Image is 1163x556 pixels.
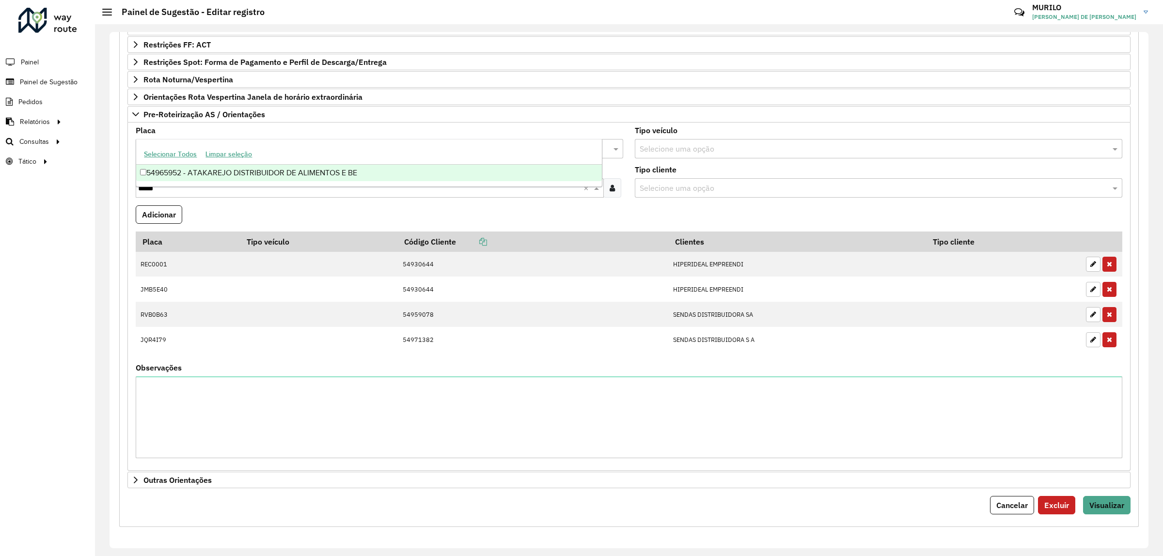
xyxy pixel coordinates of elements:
span: Visualizar [1089,500,1124,510]
span: Painel de Sugestão [20,77,78,87]
a: Outras Orientações [127,472,1131,488]
span: Rota Noturna/Vespertina [143,76,233,83]
a: Copiar [456,237,487,247]
td: 54971382 [397,327,668,352]
th: Clientes [668,232,926,252]
label: Placa [136,124,156,136]
th: Placa [136,232,240,252]
th: Tipo cliente [926,232,1081,252]
span: Pre-Roteirização AS / Orientações [143,110,265,118]
h3: MURILO [1032,3,1136,12]
button: Limpar seleção [201,147,256,162]
span: [PERSON_NAME] DE [PERSON_NAME] [1032,13,1136,21]
a: Orientações Rota Vespertina Janela de horário extraordinária [127,89,1131,105]
button: Visualizar [1083,496,1131,514]
span: Pedidos [18,97,43,107]
td: REC0001 [136,252,240,277]
th: Tipo veículo [240,232,397,252]
div: Pre-Roteirização AS / Orientações [127,123,1131,471]
button: Cancelar [990,496,1034,514]
td: HIPERIDEAL EMPREENDI [668,277,926,302]
td: JQR4I79 [136,327,240,352]
td: JMB5E40 [136,277,240,302]
span: Clear all [583,182,592,194]
label: Tipo veículo [635,124,677,136]
a: Contato Rápido [1009,2,1030,23]
span: Cancelar [996,500,1028,510]
span: Restrições Spot: Forma de Pagamento e Perfil de Descarga/Entrega [143,58,387,66]
div: 54965952 - ATAKAREJO DISTRIBUIDOR DE ALIMENTOS E BE [136,165,602,181]
h2: Painel de Sugestão - Editar registro [112,7,265,17]
label: Tipo cliente [635,164,676,175]
td: 54959078 [397,302,668,327]
button: Excluir [1038,496,1075,514]
td: SENDAS DISTRIBUIDORA SA [668,302,926,327]
a: Restrições FF: ACT [127,36,1131,53]
td: 54930644 [397,277,668,302]
ng-dropdown-panel: Options list [136,139,602,187]
span: Consultas [19,137,49,147]
a: Rota Noturna/Vespertina [127,71,1131,88]
button: Selecionar Todos [140,147,201,162]
td: RVB0B63 [136,302,240,327]
a: Restrições Spot: Forma de Pagamento e Perfil de Descarga/Entrega [127,54,1131,70]
span: Orientações Rota Vespertina Janela de horário extraordinária [143,93,362,101]
span: Outras Orientações [143,476,212,484]
span: Painel [21,57,39,67]
span: Tático [18,156,36,167]
a: Pre-Roteirização AS / Orientações [127,106,1131,123]
button: Adicionar [136,205,182,224]
td: HIPERIDEAL EMPREENDI [668,252,926,277]
span: Restrições FF: ACT [143,41,211,48]
th: Código Cliente [397,232,668,252]
td: 54930644 [397,252,668,277]
label: Observações [136,362,182,373]
span: Excluir [1044,500,1069,510]
span: Relatórios [20,117,50,127]
td: SENDAS DISTRIBUIDORA S A [668,327,926,352]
